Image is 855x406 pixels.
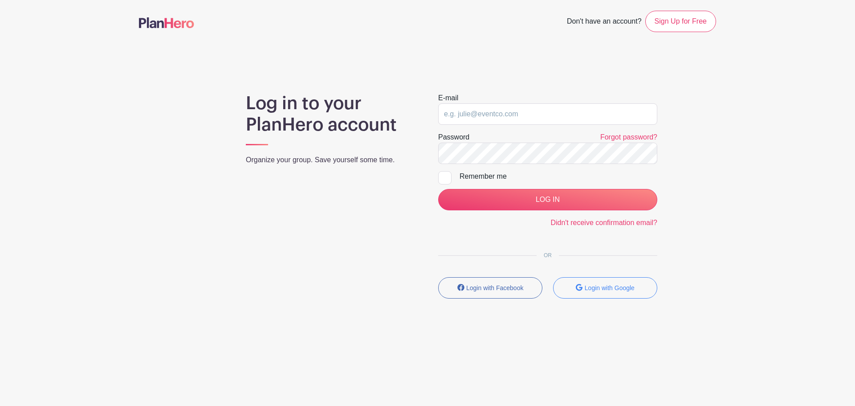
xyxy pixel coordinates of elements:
p: Organize your group. Save yourself some time. [246,155,417,165]
input: e.g. julie@eventco.com [438,103,657,125]
small: Login with Facebook [466,284,523,291]
a: Forgot password? [600,133,657,141]
button: Login with Google [553,277,657,299]
h1: Log in to your PlanHero account [246,93,417,135]
label: E-mail [438,93,458,103]
span: Don't have an account? [567,12,642,32]
div: Remember me [460,171,657,182]
a: Didn't receive confirmation email? [550,219,657,226]
small: Login with Google [585,284,635,291]
span: OR [537,252,559,258]
label: Password [438,132,469,143]
input: LOG IN [438,189,657,210]
img: logo-507f7623f17ff9eddc593b1ce0a138ce2505c220e1c5a4e2b4648c50719b7d32.svg [139,17,194,28]
a: Sign Up for Free [645,11,716,32]
button: Login with Facebook [438,277,542,299]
